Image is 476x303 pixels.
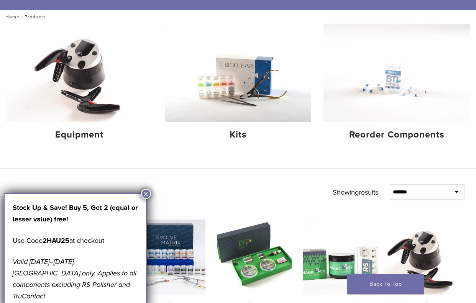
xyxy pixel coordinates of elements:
strong: 2HAU25 [43,236,69,245]
em: Valid [DATE]–[DATE], [GEOGRAPHIC_DATA] only. Applies to all components excluding RS Polisher and ... [13,257,136,300]
h4: Reorder Components [330,128,464,142]
p: Showing results [333,184,378,200]
a: Reorder Components [323,24,470,147]
p: Use Code at checkout [13,235,138,246]
a: Equipment [6,24,153,147]
a: Kits [165,24,311,147]
img: Black Triangle (BT) Kit [217,219,292,294]
img: Evolve All-in-One Kit [131,219,205,294]
img: Equipment [6,24,153,122]
h4: Equipment [12,128,146,142]
img: HeatSync Kit [384,219,459,294]
a: Back To Top [347,274,424,294]
h4: Kits [171,128,305,142]
strong: Stock Up & Save! Buy 5, Get 2 (equal or lesser value) free! [13,203,138,223]
img: Kits [165,24,311,122]
img: Reorder Components [323,24,470,122]
a: Home [3,14,20,20]
img: Rockstar (RS) Polishing Kit [303,219,378,294]
button: Close [141,189,151,199]
span: / [20,15,25,19]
